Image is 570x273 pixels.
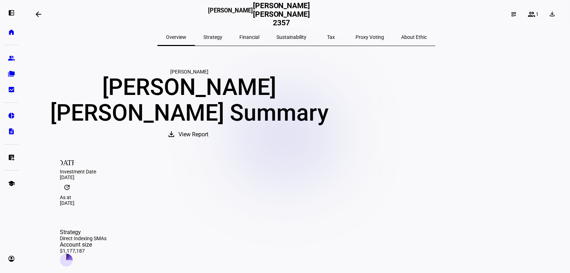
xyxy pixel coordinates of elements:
[276,35,306,40] span: Sustainability
[34,10,43,19] mat-icon: arrow_backwards
[8,154,15,161] eth-mat-symbol: list_alt_add
[511,11,517,17] mat-icon: dashboard_customize
[203,35,222,40] span: Strategy
[60,175,533,180] div: [DATE]
[536,11,539,17] span: 1
[253,1,310,27] h2: [PERSON_NAME] [PERSON_NAME] 2357
[4,124,19,138] a: description
[60,155,74,169] mat-icon: [DATE]
[60,169,533,175] div: Investment Date
[60,180,74,194] mat-icon: update
[401,35,427,40] span: About Ethic
[4,67,19,81] a: folder_copy
[327,35,335,40] span: Tax
[8,29,15,36] eth-mat-symbol: home
[60,236,107,241] div: Direct Indexing SMAs
[166,35,186,40] span: Overview
[4,108,19,123] a: pie_chart
[8,112,15,119] eth-mat-symbol: pie_chart
[8,255,15,262] eth-mat-symbol: account_circle
[4,82,19,97] a: bid_landscape
[8,128,15,135] eth-mat-symbol: description
[48,69,330,75] div: [PERSON_NAME]
[167,130,176,138] mat-icon: download
[8,55,15,62] eth-mat-symbol: group
[60,241,107,248] div: Account size
[4,51,19,65] a: group
[4,25,19,39] a: home
[8,9,15,16] eth-mat-symbol: left_panel_open
[527,10,536,19] mat-icon: group
[60,194,533,200] div: As at
[8,86,15,93] eth-mat-symbol: bid_landscape
[178,126,208,143] span: View Report
[60,229,107,236] div: Strategy
[60,248,107,254] div: $1,177,187
[356,35,384,40] span: Proxy Voting
[48,75,330,126] div: [PERSON_NAME] [PERSON_NAME] Summary
[208,7,253,26] h3: [PERSON_NAME]
[60,200,533,206] div: [DATE]
[549,10,556,17] mat-icon: download
[8,70,15,77] eth-mat-symbol: folder_copy
[160,126,218,143] button: View Report
[239,35,259,40] span: Financial
[8,180,15,187] eth-mat-symbol: school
